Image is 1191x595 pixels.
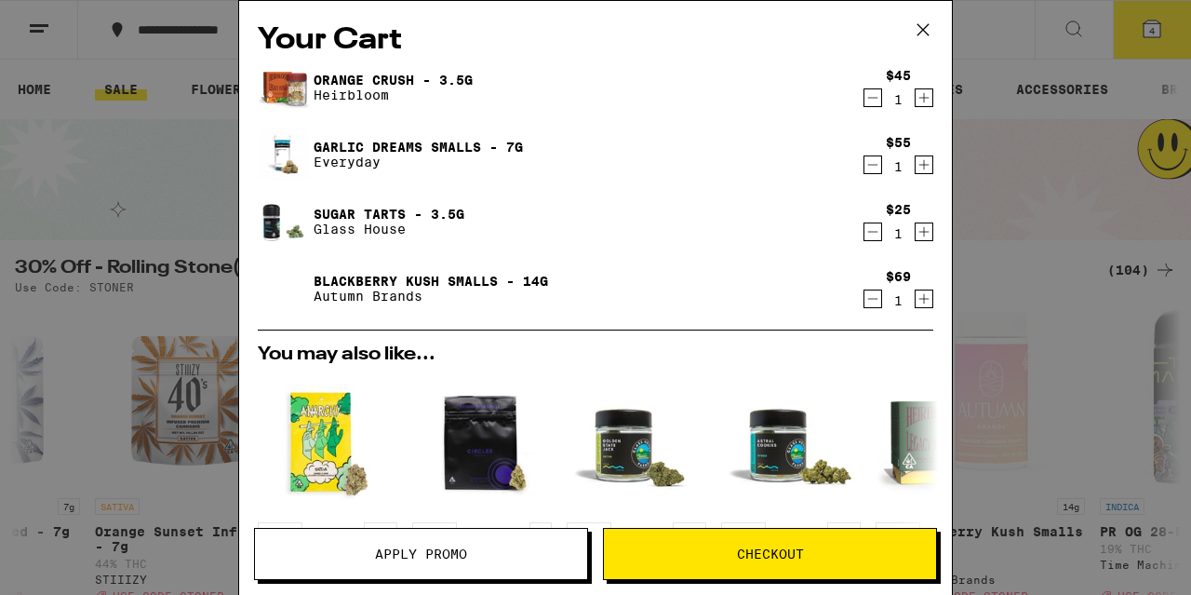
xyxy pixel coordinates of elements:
[915,223,933,241] button: Increment
[886,226,911,241] div: 1
[258,61,310,114] img: Orange Crush - 3.5g
[673,522,706,539] p: 3.5g
[863,223,882,241] button: Decrement
[567,522,611,539] p: SATIVA
[567,373,706,513] img: Glass House - Golden State Jack - 3.5g
[876,522,920,539] p: HYBRID
[863,88,882,107] button: Decrement
[314,155,523,169] p: Everyday
[721,522,766,539] p: HYBRID
[886,293,911,308] div: 1
[886,68,911,83] div: $45
[314,289,548,304] p: Autumn Brands
[258,345,933,364] h2: You may also like...
[375,548,467,561] span: Apply Promo
[314,207,464,222] a: Sugar Tarts - 3.5g
[314,222,464,237] p: Glass House
[11,13,134,28] span: Hi. Need any help?
[412,373,552,513] img: Circles Base Camp - Wedding Cake - 7g
[886,202,911,217] div: $25
[827,522,861,539] p: 3.5g
[314,274,548,289] a: Blackberry Kush Smalls - 14g
[258,20,933,61] h2: Your Cart
[412,522,457,539] p: INDICA
[364,522,397,539] p: 3.5g
[876,373,1015,513] img: Heirbloom - SFV OG - 3.5g
[886,92,911,107] div: 1
[863,290,882,308] button: Decrement
[314,140,523,155] a: Garlic Dreams Smalls - 7g
[314,73,473,88] a: Orange Crush - 3.5g
[314,88,473,102] p: Heirbloom
[254,528,588,580] button: Apply Promo
[258,373,397,513] img: Anarchy - Blue Dream - 3.5g
[258,196,310,248] img: Sugar Tarts - 3.5g
[886,159,911,174] div: 1
[721,373,861,513] img: Glass House - Astral Cookies - 3.5g
[886,269,911,284] div: $69
[915,156,933,174] button: Increment
[886,135,911,150] div: $55
[603,528,937,580] button: Checkout
[258,128,310,181] img: Garlic Dreams Smalls - 7g
[529,522,552,539] p: 7g
[737,548,804,561] span: Checkout
[863,156,882,174] button: Decrement
[258,263,310,315] img: Blackberry Kush Smalls - 14g
[915,88,933,107] button: Increment
[915,290,933,308] button: Increment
